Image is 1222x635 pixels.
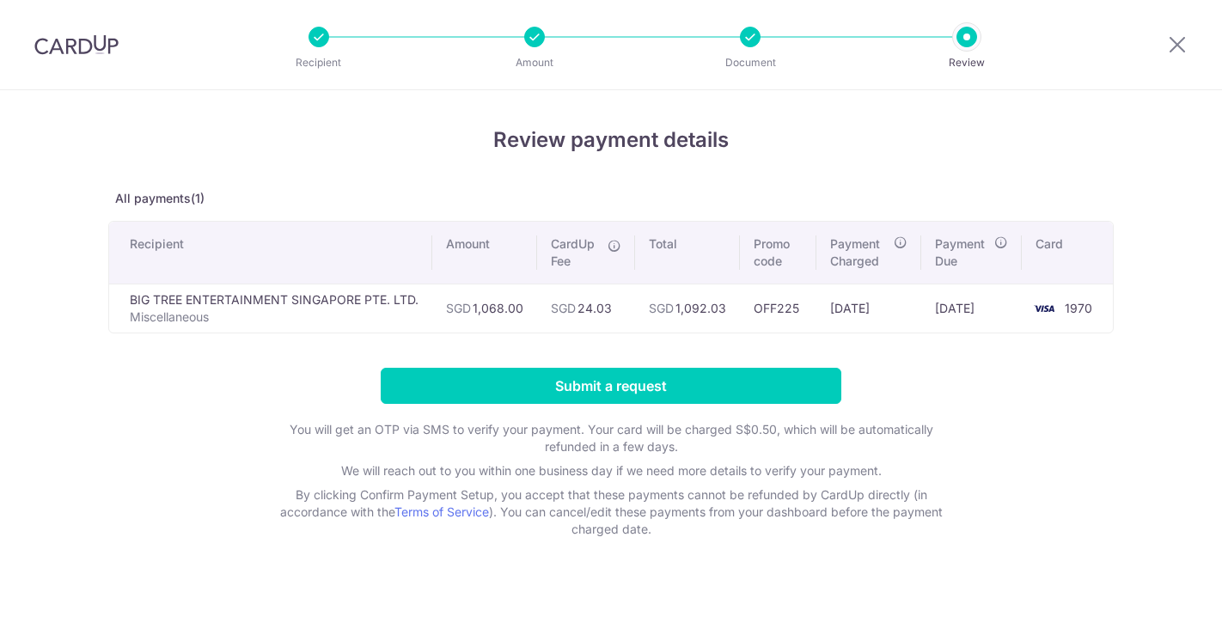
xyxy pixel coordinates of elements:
span: SGD [446,301,471,315]
p: Recipient [255,54,382,71]
p: Amount [471,54,598,71]
th: Amount [432,222,537,284]
h4: Review payment details [108,125,1114,156]
p: Document [687,54,814,71]
td: [DATE] [921,284,1022,333]
p: We will reach out to you within one business day if we need more details to verify your payment. [267,462,955,479]
img: <span class="translation_missing" title="translation missing: en.account_steps.new_confirm_form.b... [1027,298,1061,319]
a: Terms of Service [394,504,489,519]
span: SGD [649,301,674,315]
span: CardUp Fee [551,235,599,270]
p: By clicking Confirm Payment Setup, you accept that these payments cannot be refunded by CardUp di... [267,486,955,538]
td: BIG TREE ENTERTAINMENT SINGAPORE PTE. LTD. [109,284,432,333]
p: Review [903,54,1030,71]
p: All payments(1) [108,190,1114,207]
span: SGD [551,301,576,315]
span: Payment Charged [830,235,889,270]
td: [DATE] [816,284,921,333]
td: OFF225 [740,284,816,333]
td: 24.03 [537,284,635,333]
span: Payment Due [935,235,989,270]
th: Recipient [109,222,432,284]
th: Total [635,222,740,284]
td: 1,092.03 [635,284,740,333]
span: 1970 [1065,301,1092,315]
img: CardUp [34,34,119,55]
p: You will get an OTP via SMS to verify your payment. Your card will be charged S$0.50, which will ... [267,421,955,455]
input: Submit a request [381,368,841,404]
td: 1,068.00 [432,284,537,333]
p: Miscellaneous [130,308,419,326]
th: Promo code [740,222,816,284]
th: Card [1022,222,1113,284]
